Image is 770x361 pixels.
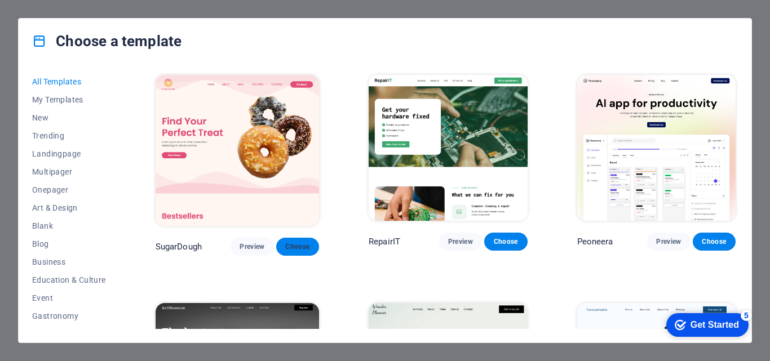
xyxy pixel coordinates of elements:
[577,75,736,221] img: Peoneera
[32,95,106,104] span: My Templates
[32,275,106,284] span: Education & Culture
[32,307,106,325] button: Gastronomy
[32,181,106,199] button: Onepager
[240,242,264,251] span: Preview
[369,75,527,221] img: RepairIT
[32,217,106,235] button: Blank
[156,241,202,252] p: SugarDough
[493,237,518,246] span: Choose
[9,6,91,29] div: Get Started 5 items remaining, 0% complete
[32,289,106,307] button: Event
[32,311,106,320] span: Gastronomy
[32,127,106,145] button: Trending
[32,109,106,127] button: New
[448,237,473,246] span: Preview
[32,185,106,194] span: Onepager
[32,199,106,217] button: Art & Design
[702,237,727,246] span: Choose
[32,257,106,266] span: Business
[439,233,482,251] button: Preview
[32,149,106,158] span: Landingpage
[32,239,106,248] span: Blog
[32,32,182,50] h4: Choose a template
[656,237,681,246] span: Preview
[32,131,106,140] span: Trending
[32,145,106,163] button: Landingpage
[33,12,82,23] div: Get Started
[577,236,613,247] p: Peoneera
[32,113,106,122] span: New
[32,77,106,86] span: All Templates
[83,2,95,14] div: 5
[231,238,273,256] button: Preview
[156,75,319,226] img: SugarDough
[276,238,319,256] button: Choose
[32,73,106,91] button: All Templates
[32,203,106,212] span: Art & Design
[32,325,106,343] button: Health
[32,253,106,271] button: Business
[647,233,690,251] button: Preview
[693,233,736,251] button: Choose
[484,233,527,251] button: Choose
[285,242,310,251] span: Choose
[369,236,400,247] p: RepairIT
[32,167,106,176] span: Multipager
[32,221,106,230] span: Blank
[32,235,106,253] button: Blog
[32,163,106,181] button: Multipager
[32,271,106,289] button: Education & Culture
[32,293,106,302] span: Event
[32,91,106,109] button: My Templates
